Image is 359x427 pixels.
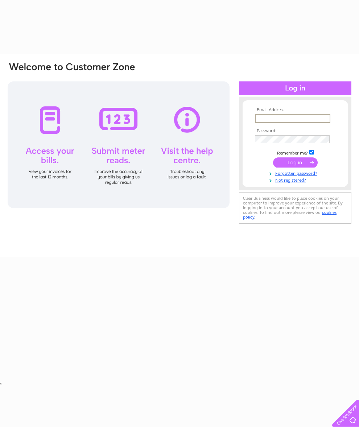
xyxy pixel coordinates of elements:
a: Not registered? [255,176,337,183]
div: Clear Business would like to place cookies on your computer to improve your experience of the sit... [239,192,351,224]
th: Password: [253,128,337,134]
th: Email Address: [253,107,337,113]
td: Remember me? [253,149,337,156]
a: Forgotten password? [255,169,337,176]
a: cookies policy [243,210,337,220]
input: Submit [273,157,318,168]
